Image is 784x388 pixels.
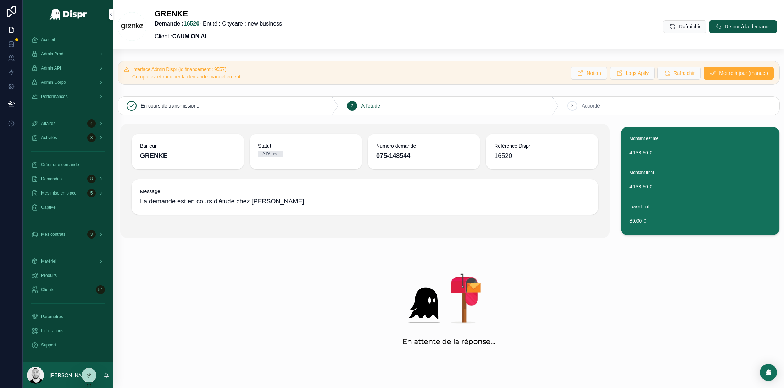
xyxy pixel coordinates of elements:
[87,119,96,128] div: 4
[140,188,590,195] span: Message
[27,324,109,337] a: Intégrations
[27,269,109,282] a: Produits
[155,21,199,27] strong: Demande :
[23,28,113,361] div: scrollable content
[41,328,63,334] span: Intégrations
[215,255,683,367] img: 20935-Banner-dispr-%E2%80%93-1.png
[27,255,109,268] a: Matériel
[27,117,109,130] a: Affaires4
[155,20,282,28] p: - Entité : Citycare : new business
[571,103,574,109] span: 3
[41,37,55,43] span: Accueil
[27,62,109,75] a: Admin API
[27,201,109,214] a: Captive
[27,48,109,60] a: Admin Prod
[132,67,565,72] h5: Interface Admin Dispr (id financement : 9557)
[41,135,57,141] span: Activités
[41,273,57,278] span: Produits
[657,67,701,80] button: Rafraichir
[679,23,700,30] span: Rafraichir
[673,70,695,77] span: Rafraichir
[132,73,565,80] div: Complétez et modifier la demande manuellement
[41,342,56,348] span: Support
[41,162,79,168] span: Créer une demande
[41,258,56,264] span: Matériel
[27,310,109,323] a: Paramètres
[494,151,512,161] span: 16520
[571,67,607,80] button: Notion
[709,20,777,33] button: Retour à la demande
[258,142,354,149] span: Statut
[27,339,109,351] a: Support
[41,121,55,126] span: Affaires
[351,103,353,109] span: 2
[41,190,77,196] span: Mes mise en place
[140,196,590,206] span: La demande est en cours d'étude chez [PERSON_NAME].
[27,158,109,171] a: Créer une demande
[49,9,87,20] img: App logo
[629,183,771,190] span: 4 138,50 €
[725,23,771,30] span: Retour à la demande
[629,149,771,156] span: 4 138,50 €
[41,94,68,99] span: Performances
[41,176,62,182] span: Demandes
[50,372,90,379] p: [PERSON_NAME]
[663,20,706,33] button: Rafraichir
[27,283,109,296] a: Clients54
[41,51,63,57] span: Admin Prod
[719,70,768,77] span: Mettre à jour (manuel)
[41,204,56,210] span: Captive
[27,33,109,46] a: Accueil
[27,173,109,185] a: Demandes8
[27,187,109,200] a: Mes mise en place5
[27,76,109,89] a: Admin Corpo
[41,287,54,293] span: Clients
[140,152,167,159] strong: GRENKE
[376,152,410,159] strong: 075-148544
[41,80,66,85] span: Admin Corpo
[155,32,282,41] p: Client :
[87,133,96,142] div: 3
[494,142,590,149] span: Référence Dispr
[172,33,208,39] strong: CAUM ON AL
[262,151,279,157] div: A l'étude
[132,74,240,80] span: Complétez et modifier la demande manuellement
[27,90,109,103] a: Performances
[41,231,66,237] span: Mes contrats
[704,67,774,80] button: Mettre à jour (manuel)
[629,170,654,175] span: Montant final
[184,21,200,27] a: 16520
[96,285,105,294] div: 54
[27,228,109,241] a: Mes contrats3
[87,189,96,197] div: 5
[376,142,472,149] span: Numéro demande
[610,67,655,80] button: Logs Apify
[760,364,777,381] div: Open Intercom Messenger
[629,217,771,224] span: 89,00 €
[87,230,96,239] div: 3
[155,9,282,20] h1: GRENKE
[586,70,601,77] span: Notion
[141,102,201,109] span: En cours de transmission...
[41,65,61,71] span: Admin API
[41,314,63,319] span: Paramètres
[582,102,600,109] span: Accordé
[27,131,109,144] a: Activités3
[629,204,649,209] span: Loyer final
[629,136,658,141] span: Montant estimé
[87,175,96,183] div: 8
[140,142,235,149] span: Bailleur
[626,70,649,77] span: Logs Apify
[361,102,380,109] span: A l'étude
